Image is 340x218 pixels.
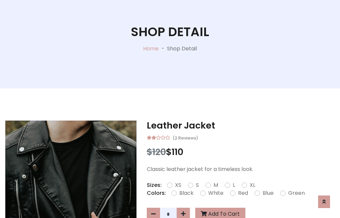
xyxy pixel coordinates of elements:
p: - [159,45,167,53]
label: Green [288,189,305,197]
label: White [208,189,223,197]
label: L [233,181,235,189]
label: Red [238,189,248,197]
p: Classic leather jacket for a timeless look. [147,165,335,173]
a: Home [143,45,159,52]
p: Sizes: [147,181,162,189]
label: Blue [263,189,274,197]
p: Shop Detail [167,45,197,53]
small: (2 Reviews) [173,134,198,141]
label: S [196,181,199,189]
label: Black [179,189,194,197]
span: $120 [147,146,166,158]
span: 110 [172,146,183,158]
label: XL [250,181,255,189]
h3: $ [147,147,335,157]
label: XS [175,181,181,189]
h1: Shop Detail [131,25,209,39]
label: M [213,181,218,189]
p: Colors: [147,189,166,197]
h3: Leather Jacket [147,120,335,131]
